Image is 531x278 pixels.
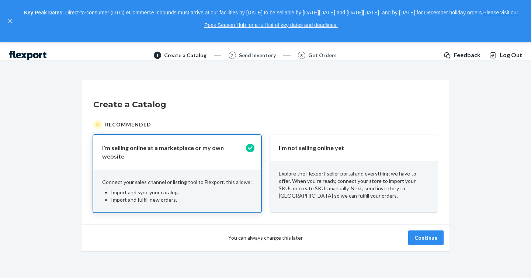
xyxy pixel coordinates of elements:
button: Log Out [489,51,522,59]
span: Import and sync your catalog. [111,189,179,195]
span: Recommended [105,121,151,128]
p: I'm not selling online yet [279,144,420,152]
span: Import and fulfill new orders. [111,197,177,203]
div: Get Orders [308,52,337,59]
strong: Key Peak Dates [24,10,62,15]
span: You can always change this later [228,234,303,241]
span: 3 [300,52,303,59]
button: Continue [408,230,444,245]
button: close, [7,17,14,25]
button: I’m selling online at a marketplace or my own websiteConnect your sales channel or listing tool t... [93,135,261,212]
p: : Direct-to-consumer (DTC) eCommerce inbounds must arrive at our facilities by [DATE] to be sella... [18,7,524,31]
h1: Create a Catalog [93,99,438,111]
a: Please visit our Peak Season Hub for a full list of key dates and deadlines. [204,10,518,28]
button: I'm not selling online yetExplore the Flexport seller portal and everything we have to offer. Whe... [270,135,438,212]
p: Connect your sales channel or listing tool to Flexport, this allows: [102,178,252,186]
p: I’m selling online at a marketplace or my own website [102,144,243,161]
span: 2 [231,52,233,59]
span: 1 [156,52,159,59]
a: Feedback [444,51,480,59]
span: Log Out [500,51,522,59]
div: Send Inventory [239,52,276,59]
div: Create a Catalog [164,52,206,59]
span: Feedback [454,51,480,59]
p: Explore the Flexport seller portal and everything we have to offer. When you’re ready, connect yo... [279,170,429,199]
img: Flexport logo [9,51,46,60]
